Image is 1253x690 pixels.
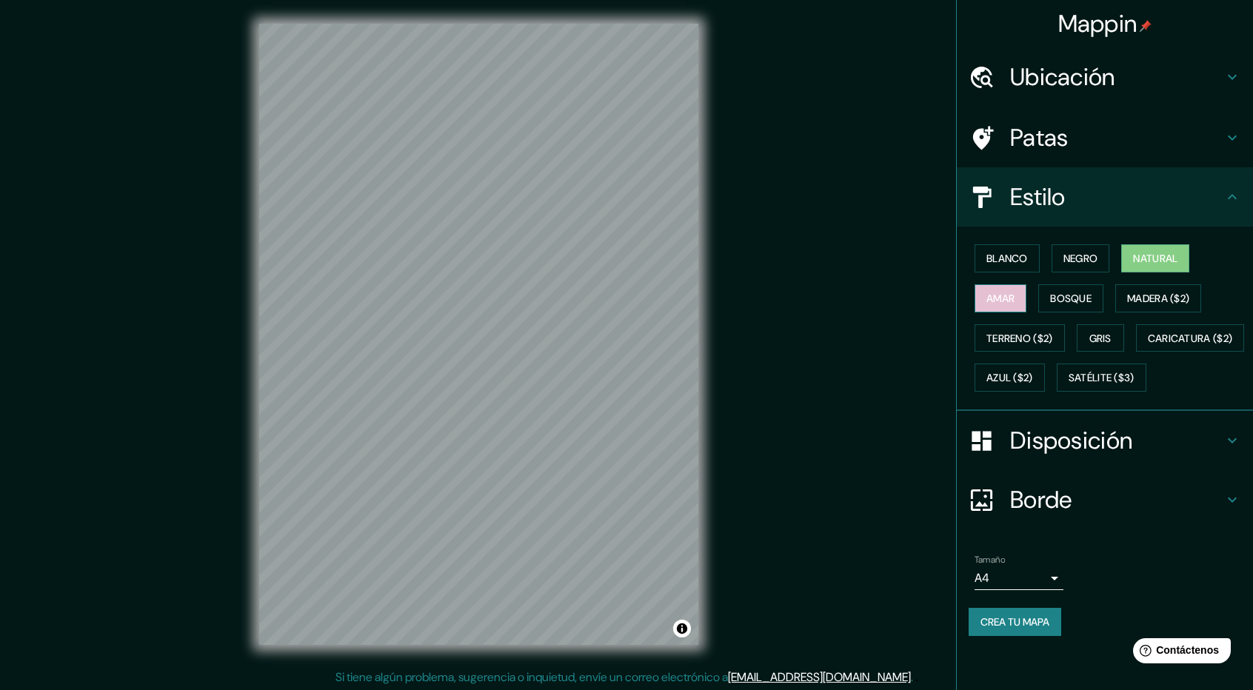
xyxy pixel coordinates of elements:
[975,364,1045,392] button: Azul ($2)
[975,244,1040,272] button: Blanco
[986,332,1053,345] font: Terreno ($2)
[957,47,1253,107] div: Ubicación
[975,324,1065,352] button: Terreno ($2)
[1121,244,1189,272] button: Natural
[957,108,1253,167] div: Patas
[1063,252,1098,265] font: Negro
[1010,484,1072,515] font: Borde
[1010,181,1066,212] font: Estilo
[1038,284,1103,312] button: Bosque
[335,669,728,685] font: Si tiene algún problema, sugerencia o inquietud, envíe un correo electrónico a
[1052,244,1110,272] button: Negro
[969,608,1061,636] button: Crea tu mapa
[1058,8,1137,39] font: Mappin
[980,615,1049,629] font: Crea tu mapa
[1010,425,1132,456] font: Disposición
[986,292,1015,305] font: Amar
[1057,364,1146,392] button: Satélite ($3)
[1148,332,1233,345] font: Caricatura ($2)
[913,669,915,685] font: .
[1010,61,1115,93] font: Ubicación
[975,284,1026,312] button: Amar
[1136,324,1245,352] button: Caricatura ($2)
[1077,324,1124,352] button: Gris
[1115,284,1201,312] button: Madera ($2)
[1140,20,1152,32] img: pin-icon.png
[1069,372,1135,385] font: Satélite ($3)
[915,669,918,685] font: .
[1121,632,1237,674] iframe: Lanzador de widgets de ayuda
[728,669,911,685] a: [EMAIL_ADDRESS][DOMAIN_NAME]
[1127,292,1189,305] font: Madera ($2)
[673,620,691,637] button: Activar o desactivar atribución
[957,167,1253,227] div: Estilo
[986,252,1028,265] font: Blanco
[975,570,989,586] font: A4
[975,566,1063,590] div: A4
[957,470,1253,529] div: Borde
[986,372,1033,385] font: Azul ($2)
[1050,292,1092,305] font: Bosque
[1010,122,1069,153] font: Patas
[911,669,913,685] font: .
[975,554,1005,566] font: Tamaño
[1089,332,1112,345] font: Gris
[957,411,1253,470] div: Disposición
[1133,252,1177,265] font: Natural
[259,24,698,645] canvas: Mapa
